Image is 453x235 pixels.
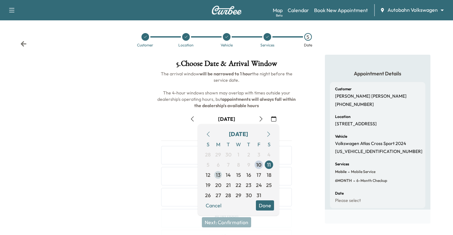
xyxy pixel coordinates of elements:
span: M [213,139,223,149]
div: Services [260,43,274,47]
span: 28 [225,191,231,199]
a: Calendar [288,6,309,14]
span: 23 [246,181,251,189]
span: 26 [205,191,211,199]
span: Mobile Service [350,169,375,174]
span: 3 [257,151,260,158]
p: Please select [335,198,361,204]
h6: Date [335,191,344,195]
span: 28 [205,151,211,158]
div: Beta [276,13,283,18]
span: 4 [267,151,271,158]
button: Cancel [203,200,224,211]
div: Back [20,41,27,47]
a: Book New Appointment [314,6,368,14]
div: [DATE] [218,115,235,122]
div: [DATE] [229,130,248,139]
h6: Customer [335,87,352,91]
span: 1 [237,151,239,158]
a: MapBeta [273,6,283,14]
span: 7 [227,161,230,169]
p: [US_VEHICLE_IDENTIFICATION_NUMBER] [335,149,422,155]
p: [STREET_ADDRESS] [335,121,377,127]
span: 10 [256,161,262,169]
span: 6-month checkup [355,178,387,183]
span: 27 [216,191,221,199]
span: 14 [226,171,231,179]
span: 24 [256,181,262,189]
b: will be narrowed to 1 hour [199,71,252,77]
span: Mobile [335,169,347,174]
div: Date [304,43,312,47]
span: 12 [206,171,210,179]
span: F [254,139,264,149]
span: 30 [225,151,231,158]
span: 17 [257,171,261,179]
div: Location [178,43,194,47]
span: 18 [267,171,271,179]
span: 9 [247,161,250,169]
p: [PERSON_NAME] [PERSON_NAME] [335,93,407,99]
span: 30 [246,191,252,199]
span: 13 [216,171,221,179]
div: Vehicle [221,43,233,47]
span: 2 [247,151,250,158]
h5: Appointment Details [330,70,425,77]
b: appointments will always fall within the dealership's available hours [194,96,297,108]
span: 21 [226,181,231,189]
span: W [233,139,244,149]
span: 31 [257,191,261,199]
span: - [352,177,355,184]
span: T [244,139,254,149]
span: S [203,139,213,149]
span: 11 [267,161,271,169]
p: [PHONE_NUMBER] [335,102,374,107]
button: Done [256,200,274,211]
div: 5 [304,33,312,41]
h6: Vehicle [335,135,347,138]
span: T [223,139,233,149]
span: 19 [206,181,210,189]
span: 16 [246,171,251,179]
span: 25 [266,181,272,189]
span: 8 [237,161,240,169]
span: 29 [236,191,241,199]
span: 29 [215,151,221,158]
p: Volkswagen Atlas Cross Sport 2024 [335,141,406,147]
span: Autobahn Volkswagen [388,6,438,14]
h6: Services [335,162,349,166]
h6: Location [335,115,351,119]
span: 22 [236,181,241,189]
span: S [264,139,274,149]
span: 6 [217,161,220,169]
span: 15 [236,171,241,179]
img: Curbee Logo [211,6,242,15]
div: Customer [137,43,153,47]
span: 6MONTH [335,178,352,183]
span: 20 [215,181,221,189]
span: 5 [207,161,209,169]
h1: 5 . Choose Date & Arrival Window [156,60,297,71]
span: - [347,169,350,175]
span: The arrival window the night before the service date. The 4-hour windows shown may overlap with t... [157,71,297,108]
